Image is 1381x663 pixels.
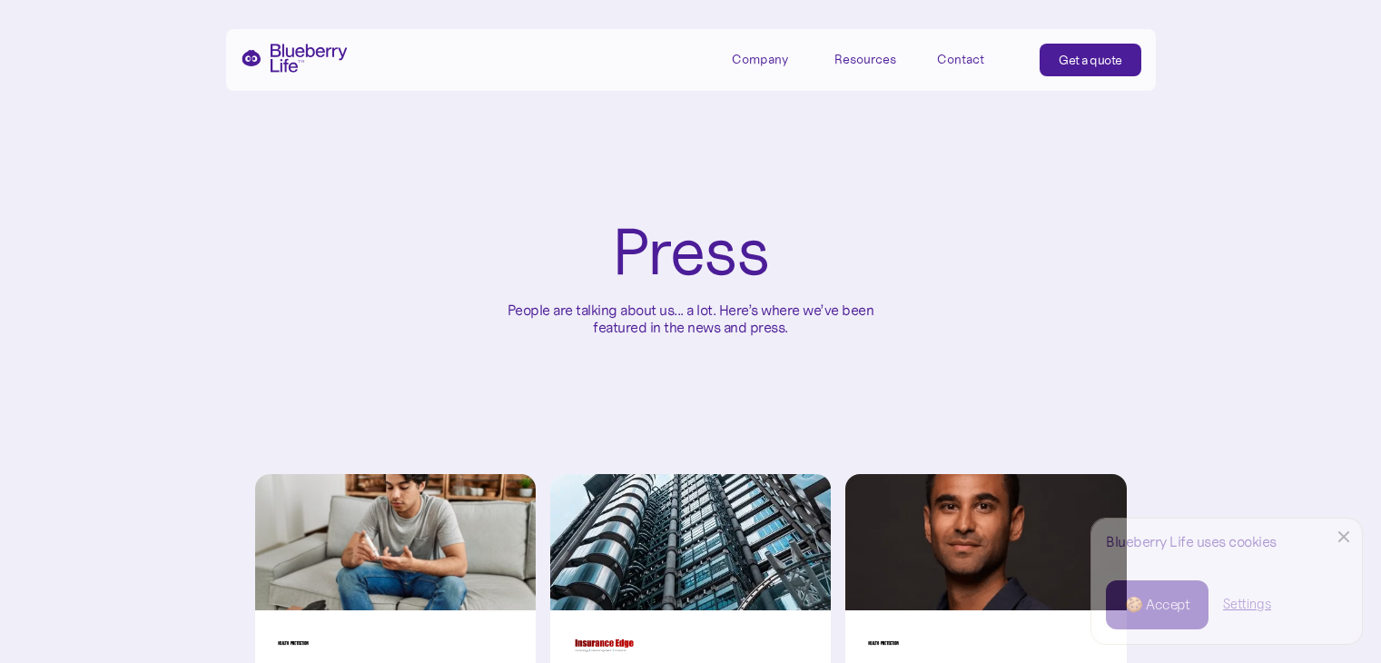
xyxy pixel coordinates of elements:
a: Get a quote [1040,44,1141,76]
a: Settings [1223,595,1271,614]
p: People are talking about us... a lot. Here’s where we’ve been featured in the news and press. [500,302,882,336]
div: Resources [834,44,916,74]
a: home [241,44,348,73]
a: Close Cookie Popup [1326,519,1362,555]
div: Company [732,44,814,74]
a: Contact [937,44,1019,74]
div: Contact [937,52,984,67]
div: Get a quote [1059,51,1122,69]
h1: Press [612,218,769,287]
div: Resources [834,52,896,67]
div: Blueberry Life uses cookies [1106,533,1347,550]
div: Company [732,52,788,67]
a: 🍪 Accept [1106,580,1208,629]
div: 🍪 Accept [1125,595,1189,615]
